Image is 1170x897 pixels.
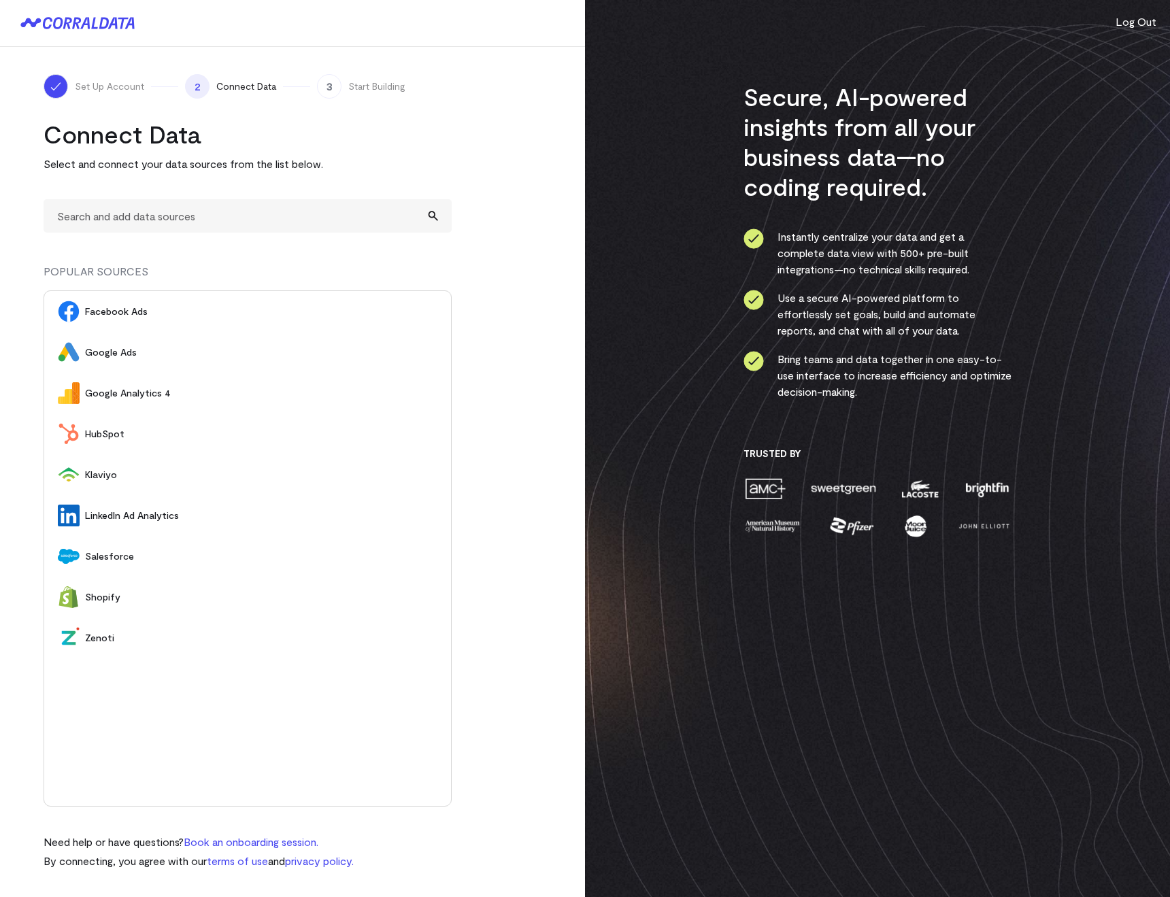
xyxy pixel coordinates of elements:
[85,549,437,563] span: Salesforce
[963,477,1012,501] img: brightfin-a251e171.png
[58,423,80,445] img: HubSpot
[44,263,452,290] div: POPULAR SOURCES
[900,477,940,501] img: lacoste-7a6b0538.png
[44,199,452,233] input: Search and add data sources
[743,229,1012,277] li: Instantly centralize your data and get a complete data view with 500+ pre-built integrations—no t...
[285,854,354,867] a: privacy policy.
[743,351,1012,400] li: Bring teams and data together in one easy-to-use interface to increase efficiency and optimize de...
[743,477,787,501] img: amc-0b11a8f1.png
[58,505,80,526] img: LinkedIn Ad Analytics
[85,590,437,604] span: Shopify
[902,514,929,538] img: moon-juice-c312e729.png
[743,290,764,310] img: ico-check-circle-4b19435c.svg
[184,835,318,848] a: Book an onboarding session.
[58,627,80,649] img: Zenoti
[85,386,437,400] span: Google Analytics 4
[743,514,802,538] img: amnh-5afada46.png
[85,427,437,441] span: HubSpot
[743,447,1012,460] h3: Trusted By
[216,80,276,93] span: Connect Data
[44,119,452,149] h2: Connect Data
[956,514,1012,538] img: john-elliott-25751c40.png
[44,156,452,172] p: Select and connect your data sources from the list below.
[49,80,63,93] img: ico-check-white-5ff98cb1.svg
[58,464,80,486] img: Klaviyo
[317,74,341,99] span: 3
[85,305,437,318] span: Facebook Ads
[185,74,210,99] span: 2
[85,631,437,645] span: Zenoti
[85,468,437,481] span: Klaviyo
[743,82,1012,201] h3: Secure, AI-powered insights from all your business data—no coding required.
[58,382,80,404] img: Google Analytics 4
[348,80,405,93] span: Start Building
[58,301,80,322] img: Facebook Ads
[44,834,354,850] p: Need help or have questions?
[743,290,1012,339] li: Use a secure AI-powered platform to effortlessly set goals, build and automate reports, and chat ...
[58,586,80,608] img: Shopify
[58,545,80,567] img: Salesforce
[44,853,354,869] p: By connecting, you agree with our and
[829,514,875,538] img: pfizer-e137f5fc.png
[85,509,437,522] span: LinkedIn Ad Analytics
[207,854,268,867] a: terms of use
[743,351,764,371] img: ico-check-circle-4b19435c.svg
[58,341,80,363] img: Google Ads
[85,345,437,359] span: Google Ads
[743,229,764,249] img: ico-check-circle-4b19435c.svg
[809,477,877,501] img: sweetgreen-1d1fb32c.png
[75,80,144,93] span: Set Up Account
[1116,14,1156,30] button: Log Out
